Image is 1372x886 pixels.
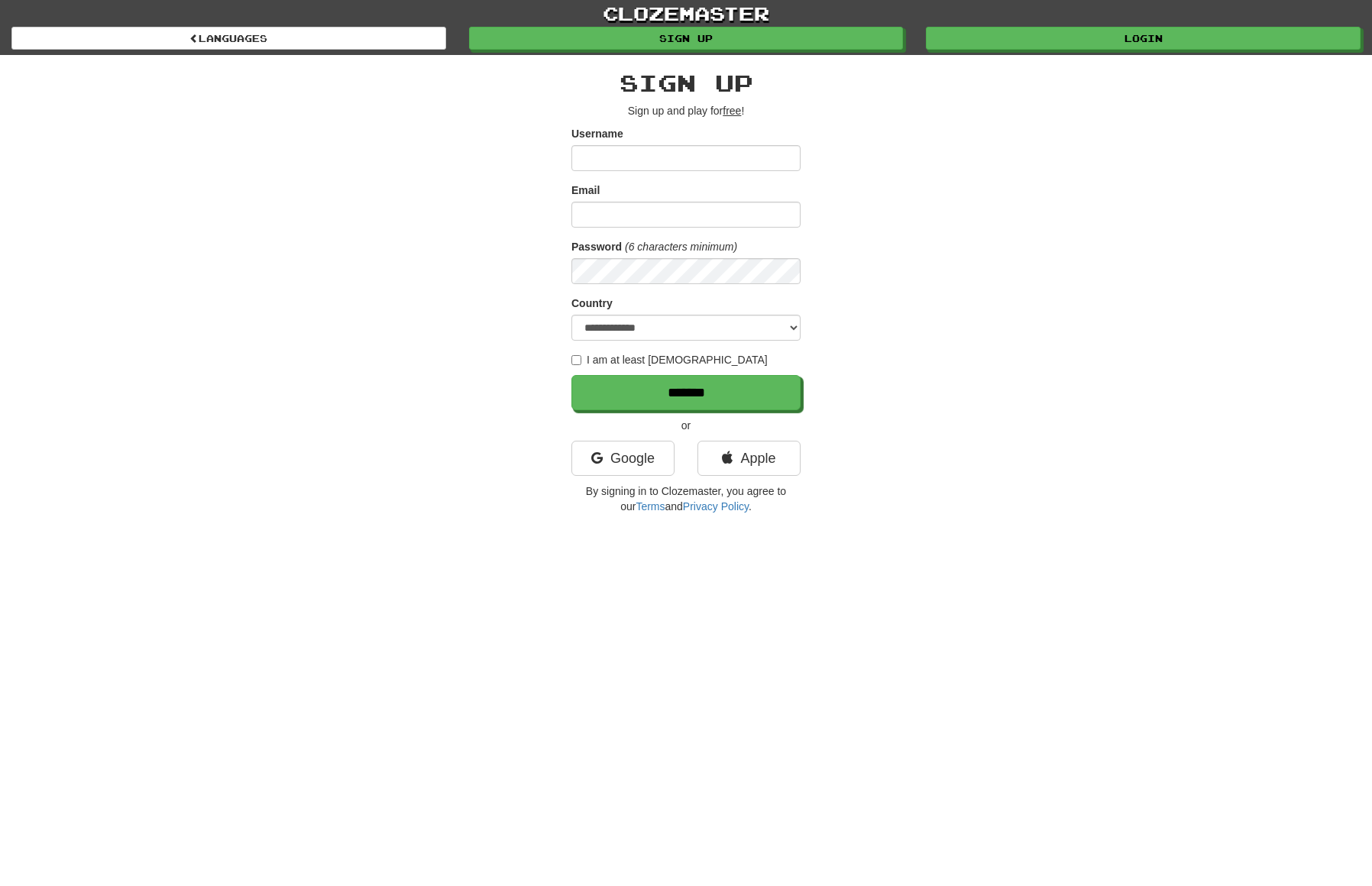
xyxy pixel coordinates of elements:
[571,126,623,141] label: Username
[571,355,581,365] input: I am at least [DEMOGRAPHIC_DATA]
[926,27,1361,50] a: Login
[697,441,801,476] a: Apple
[636,500,665,513] a: Terms
[469,27,904,50] a: Sign up
[683,500,749,513] a: Privacy Policy
[625,241,737,253] em: (6 characters minimum)
[571,296,613,311] label: Country
[571,483,801,514] p: By signing in to Clozemaster, you agree to our and .
[571,441,675,476] a: Google
[571,418,801,433] p: or
[571,239,622,254] label: Password
[11,27,446,50] a: Languages
[571,183,600,198] label: Email
[571,103,801,118] p: Sign up and play for !
[723,105,741,117] u: free
[571,352,768,367] label: I am at least [DEMOGRAPHIC_DATA]
[571,70,801,95] h2: Sign up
